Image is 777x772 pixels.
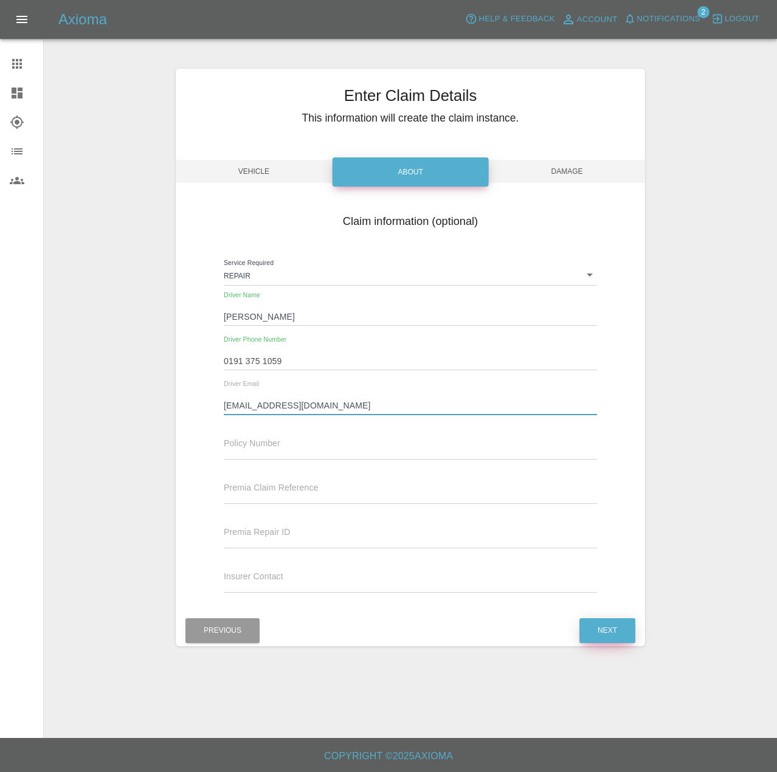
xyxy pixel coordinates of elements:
span: Damage [489,160,646,183]
h5: This information will create the claim instance. [176,110,646,126]
button: Open drawer [7,5,36,34]
span: Policy Number [224,438,280,448]
h3: Enter Claim Details [176,84,646,107]
button: Logout [708,10,762,29]
span: Premia Claim Reference [224,483,318,492]
h6: Copyright © 2025 Axioma [10,748,767,765]
span: Driver Name [224,291,260,298]
label: Service Required [224,258,274,267]
span: Account [577,13,618,27]
span: Vehicle [176,160,333,183]
span: Driver Email [224,381,259,388]
button: Help & Feedback [462,10,558,29]
span: 2 [697,6,710,18]
button: Notifications [621,10,703,29]
div: Repair [224,264,597,286]
span: Notifications [637,12,700,26]
a: Account [558,10,621,29]
span: Driver Phone Number [224,336,286,343]
h4: Claim information (optional) [185,213,637,230]
div: About [332,157,489,187]
button: Previous [185,618,260,643]
span: Logout [725,12,759,26]
h5: Axioma [58,10,107,29]
span: Insurer Contact [224,571,283,581]
span: Premia Repair ID [224,527,290,537]
button: Next [579,618,635,643]
span: Help & Feedback [478,12,554,26]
